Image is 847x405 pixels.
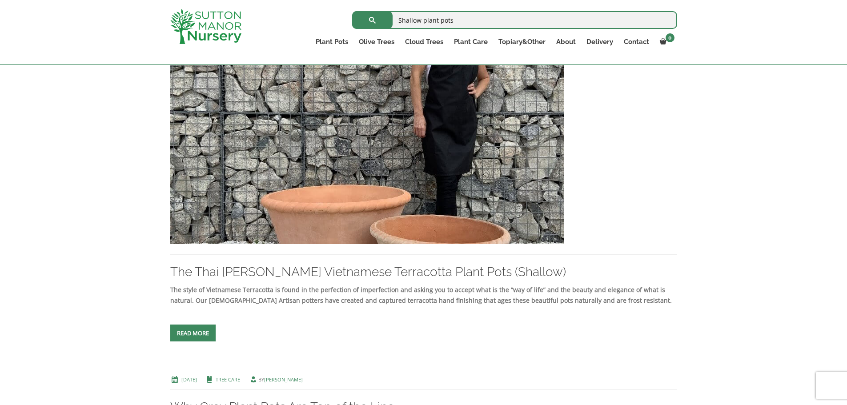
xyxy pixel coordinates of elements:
[551,36,581,48] a: About
[310,36,353,48] a: Plant Pots
[264,376,303,383] a: [PERSON_NAME]
[654,36,677,48] a: 0
[249,376,303,383] span: by
[170,325,216,341] a: Read more
[581,36,618,48] a: Delivery
[618,36,654,48] a: Contact
[449,36,493,48] a: Plant Care
[666,33,674,42] span: 0
[353,36,400,48] a: Olive Trees
[216,376,240,383] a: Tree Care
[493,36,551,48] a: Topiary&Other
[400,36,449,48] a: Cloud Trees
[170,53,564,244] img: The Thai Binh Vietnamese Terracotta Plant Pots (Shallow) - BA933556 B3C7 4786 9FF8 A7FED89FCBF4 1...
[170,9,241,44] img: logo
[170,265,566,279] a: The Thai [PERSON_NAME] Vietnamese Terracotta Plant Pots (Shallow)
[181,376,197,383] a: [DATE]
[170,285,672,305] strong: The style of Vietnamese Terracotta is found in the perfection of imperfection and asking you to a...
[170,144,564,152] a: The Thai Binh Vietnamese Terracotta Plant Pots (Shallow)
[352,11,677,29] input: Search...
